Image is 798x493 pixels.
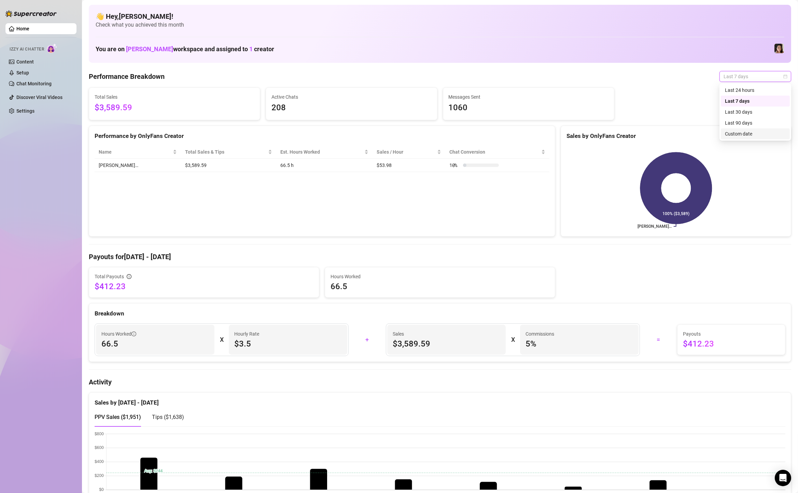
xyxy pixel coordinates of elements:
[566,131,785,141] div: Sales by OnlyFans Creator
[511,334,515,345] div: X
[101,338,209,349] span: 66.5
[775,470,791,486] div: Open Intercom Messenger
[280,148,363,156] div: Est. Hours Worked
[526,330,554,338] article: Commissions
[96,45,274,53] h1: You are on workspace and assigned to creator
[10,46,44,53] span: Izzy AI Chatter
[16,95,62,100] a: Discover Viral Videos
[95,414,141,420] span: PPV Sales ( $1,951 )
[638,224,672,229] text: [PERSON_NAME]…
[331,273,549,280] span: Hours Worked
[131,332,136,336] span: info-circle
[127,274,131,279] span: info-circle
[445,145,549,159] th: Chat Conversion
[185,148,267,156] span: Total Sales & Tips
[721,85,790,96] div: Last 24 hours
[47,43,57,53] img: AI Chatter
[101,330,136,338] span: Hours Worked
[271,101,431,114] span: 208
[725,108,786,116] div: Last 30 days
[152,414,184,420] span: Tips ( $1,638 )
[89,377,791,387] h4: Activity
[393,330,500,338] span: Sales
[16,81,52,86] a: Chat Monitoring
[683,338,780,349] span: $412.23
[126,45,173,53] span: [PERSON_NAME]
[95,273,124,280] span: Total Payouts
[644,334,673,345] div: =
[721,117,790,128] div: Last 90 days
[721,128,790,139] div: Custom date
[95,131,549,141] div: Performance by OnlyFans Creator
[95,101,254,114] span: $3,589.59
[89,72,165,81] h4: Performance Breakdown
[377,148,436,156] span: Sales / Hour
[249,45,253,53] span: 1
[95,309,785,318] div: Breakdown
[393,338,500,349] span: $3,589.59
[276,159,373,172] td: 66.5 h
[783,74,787,79] span: calendar
[683,330,780,338] span: Payouts
[724,71,787,82] span: Last 7 days
[271,93,431,101] span: Active Chats
[725,119,786,127] div: Last 90 days
[234,338,342,349] span: $3.5
[526,338,633,349] span: 5 %
[373,145,445,159] th: Sales / Hour
[725,130,786,138] div: Custom date
[16,59,34,65] a: Content
[95,145,181,159] th: Name
[5,10,57,17] img: logo-BBDzfeDw.svg
[449,93,608,101] span: Messages Sent
[353,334,382,345] div: +
[721,107,790,117] div: Last 30 days
[181,159,277,172] td: $3,589.59
[95,393,785,407] div: Sales by [DATE] - [DATE]
[725,97,786,105] div: Last 7 days
[234,330,259,338] article: Hourly Rate
[449,148,540,156] span: Chat Conversion
[220,334,223,345] div: X
[95,281,313,292] span: $412.23
[96,21,784,29] span: Check what you achieved this month
[181,145,277,159] th: Total Sales & Tips
[89,252,791,262] h4: Payouts for [DATE] - [DATE]
[449,101,608,114] span: 1060
[449,161,460,169] span: 10 %
[16,70,29,75] a: Setup
[331,281,549,292] span: 66.5
[95,93,254,101] span: Total Sales
[725,86,786,94] div: Last 24 hours
[721,96,790,107] div: Last 7 days
[99,148,171,156] span: Name
[774,44,784,53] img: Luna
[16,108,34,114] a: Settings
[16,26,29,31] a: Home
[96,12,784,21] h4: 👋 Hey, [PERSON_NAME] !
[373,159,445,172] td: $53.98
[95,159,181,172] td: [PERSON_NAME]…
